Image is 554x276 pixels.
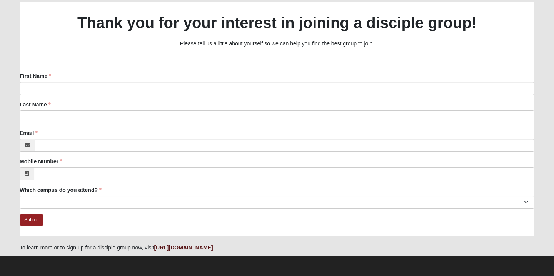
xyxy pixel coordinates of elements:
[20,40,534,48] p: Please tell us a little about yourself so we can help you find the best group to join.
[20,129,38,137] label: Email
[20,244,534,252] p: To learn more or to sign up for a disciple group now, visit
[20,214,43,226] a: Submit
[154,244,213,251] a: [URL][DOMAIN_NAME]
[20,13,534,32] h2: Thank you for your interest in joining a disciple group!
[20,72,51,80] label: First Name
[20,101,51,108] label: Last Name
[20,158,62,165] label: Mobile Number
[20,186,102,194] label: Which campus do you attend?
